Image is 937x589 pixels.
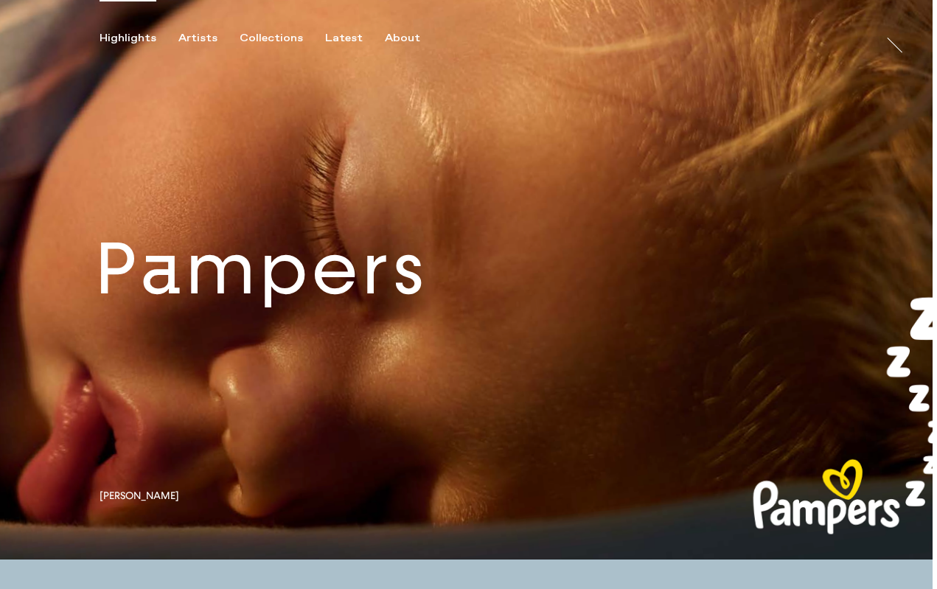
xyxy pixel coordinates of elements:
[178,32,240,45] button: Artists
[325,32,363,45] div: Latest
[385,32,442,45] button: About
[385,32,420,45] div: About
[325,32,385,45] button: Latest
[100,32,156,45] div: Highlights
[240,32,325,45] button: Collections
[240,32,303,45] div: Collections
[100,32,178,45] button: Highlights
[178,32,217,45] div: Artists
